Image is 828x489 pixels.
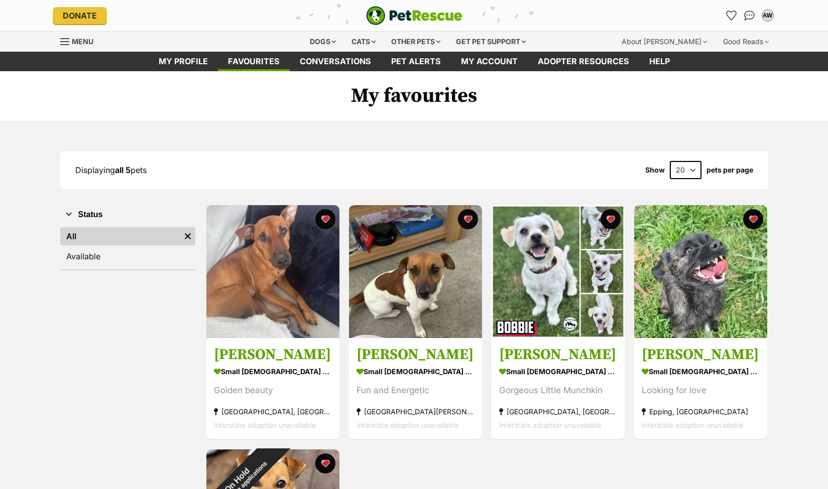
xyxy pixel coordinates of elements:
[716,32,776,52] div: Good Reads
[206,338,339,440] a: [PERSON_NAME] small [DEMOGRAPHIC_DATA] Dog Golden beauty [GEOGRAPHIC_DATA], [GEOGRAPHIC_DATA] Int...
[149,52,218,71] a: My profile
[642,346,760,365] h3: [PERSON_NAME]
[642,365,760,379] div: small [DEMOGRAPHIC_DATA] Dog
[634,205,767,338] img: Saoirse
[206,205,339,338] img: Missy Peggotty
[528,52,639,71] a: Adopter resources
[499,365,617,379] div: small [DEMOGRAPHIC_DATA] Dog
[724,8,740,24] a: Favourites
[492,205,625,338] img: Bobbie
[366,6,462,25] a: PetRescue
[645,166,665,174] span: Show
[72,37,93,46] span: Menu
[290,52,381,71] a: conversations
[381,52,451,71] a: Pet alerts
[760,8,776,24] button: My account
[303,32,343,52] div: Dogs
[499,384,617,398] div: Gorgeous Little Munchkin
[366,6,462,25] img: logo-e224e6f780fb5917bec1dbf3a21bbac754714ae5b6737aabdf751b685950b380.svg
[60,32,100,50] a: Menu
[60,247,195,265] a: Available
[214,365,332,379] div: small [DEMOGRAPHIC_DATA] Dog
[357,346,475,365] h3: [PERSON_NAME]
[214,405,332,419] div: [GEOGRAPHIC_DATA], [GEOGRAPHIC_DATA]
[60,227,180,245] a: All
[315,209,335,229] button: favourite
[706,166,753,174] label: pets per page
[384,32,447,52] div: Other pets
[615,32,714,52] div: About [PERSON_NAME]
[214,384,332,398] div: Golden beauty
[357,421,458,430] span: Interstate adoption unavailable
[724,8,776,24] ul: Account quick links
[214,346,332,365] h3: [PERSON_NAME]
[743,209,763,229] button: favourite
[634,338,767,440] a: [PERSON_NAME] small [DEMOGRAPHIC_DATA] Dog Looking for love Epping, [GEOGRAPHIC_DATA] Interstate ...
[601,209,621,229] button: favourite
[357,405,475,419] div: [GEOGRAPHIC_DATA][PERSON_NAME][GEOGRAPHIC_DATA]
[763,11,773,21] div: AW
[214,421,316,430] span: Interstate adoption unavailable
[349,205,482,338] img: Odie
[499,421,601,430] span: Interstate adoption unavailable
[499,405,617,419] div: [GEOGRAPHIC_DATA], [GEOGRAPHIC_DATA]
[218,52,290,71] a: Favourites
[344,32,383,52] div: Cats
[60,225,195,269] div: Status
[642,421,744,430] span: Interstate adoption unavailable
[349,338,482,440] a: [PERSON_NAME] small [DEMOGRAPHIC_DATA] Dog Fun and Energetic [GEOGRAPHIC_DATA][PERSON_NAME][GEOGR...
[451,52,528,71] a: My account
[75,165,147,175] span: Displaying pets
[60,208,195,221] button: Status
[357,384,475,398] div: Fun and Energetic
[742,8,758,24] a: Conversations
[357,365,475,379] div: small [DEMOGRAPHIC_DATA] Dog
[458,209,478,229] button: favourite
[642,384,760,398] div: Looking for love
[315,453,335,473] button: favourite
[53,7,107,24] a: Donate
[115,165,131,175] strong: all 5
[180,227,195,245] a: Remove filter
[639,52,680,71] a: Help
[492,338,625,440] a: [PERSON_NAME] small [DEMOGRAPHIC_DATA] Dog Gorgeous Little Munchkin [GEOGRAPHIC_DATA], [GEOGRAPHI...
[744,11,755,21] img: chat-41dd97257d64d25036548639549fe6c8038ab92f7586957e7f3b1b290dea8141.svg
[499,346,617,365] h3: [PERSON_NAME]
[449,32,533,52] div: Get pet support
[642,405,760,419] div: Epping, [GEOGRAPHIC_DATA]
